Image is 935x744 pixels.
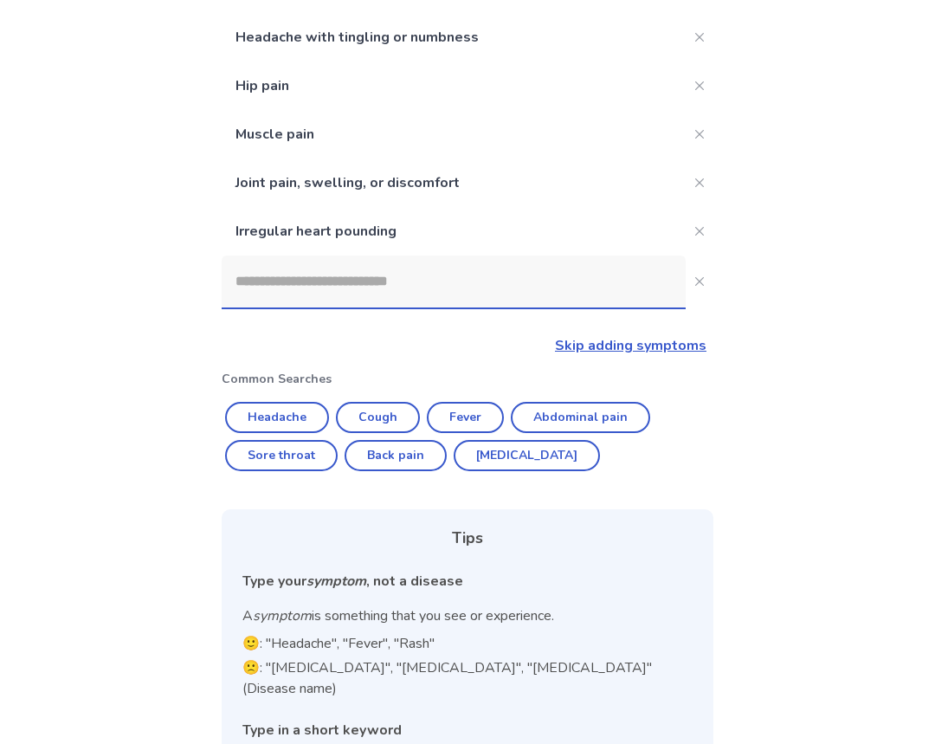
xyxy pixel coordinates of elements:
button: Sore throat [225,440,338,471]
a: Skip adding symptoms [555,336,706,355]
button: Abdominal pain [511,402,650,433]
p: 🙁: "[MEDICAL_DATA]", "[MEDICAL_DATA]", "[MEDICAL_DATA]" (Disease name) [242,657,693,699]
div: Type your , not a disease [242,571,693,592]
button: Close [686,23,713,51]
div: Tips [242,527,693,550]
i: symptom [253,606,312,625]
button: Fever [427,402,504,433]
p: Joint pain, swelling, or discomfort [222,159,686,207]
button: [MEDICAL_DATA] [454,440,600,471]
button: Close [686,169,713,197]
p: Common Searches [222,370,713,388]
button: Close [686,217,713,245]
p: Muscle pain [222,110,686,159]
button: Close [686,268,713,295]
p: Headache with tingling or numbness [222,13,686,61]
p: Hip pain [222,61,686,110]
i: symptom [306,572,366,591]
p: 🙂: "Headache", "Fever", "Rash" [242,633,693,654]
button: Close [686,120,713,148]
p: Irregular heart pounding [222,207,686,256]
p: A is something that you see or experience. [242,605,693,626]
input: Close [222,256,686,307]
button: Cough [336,402,420,433]
button: Headache [225,402,329,433]
div: Type in a short keyword [242,720,693,741]
button: Close [686,72,713,100]
button: Back pain [345,440,447,471]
